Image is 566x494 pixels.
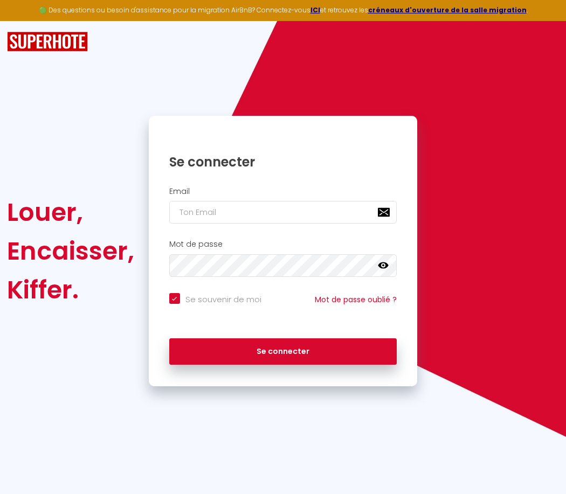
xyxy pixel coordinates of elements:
div: Encaisser, [7,232,134,270]
img: SuperHote logo [7,32,88,52]
h1: Se connecter [169,154,397,170]
h2: Mot de passe [169,240,397,249]
div: Kiffer. [7,270,134,309]
a: Mot de passe oublié ? [315,294,397,305]
a: ICI [310,5,320,15]
div: Louer, [7,193,134,232]
a: créneaux d'ouverture de la salle migration [368,5,527,15]
button: Se connecter [169,338,397,365]
input: Ton Email [169,201,397,224]
h2: Email [169,187,397,196]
